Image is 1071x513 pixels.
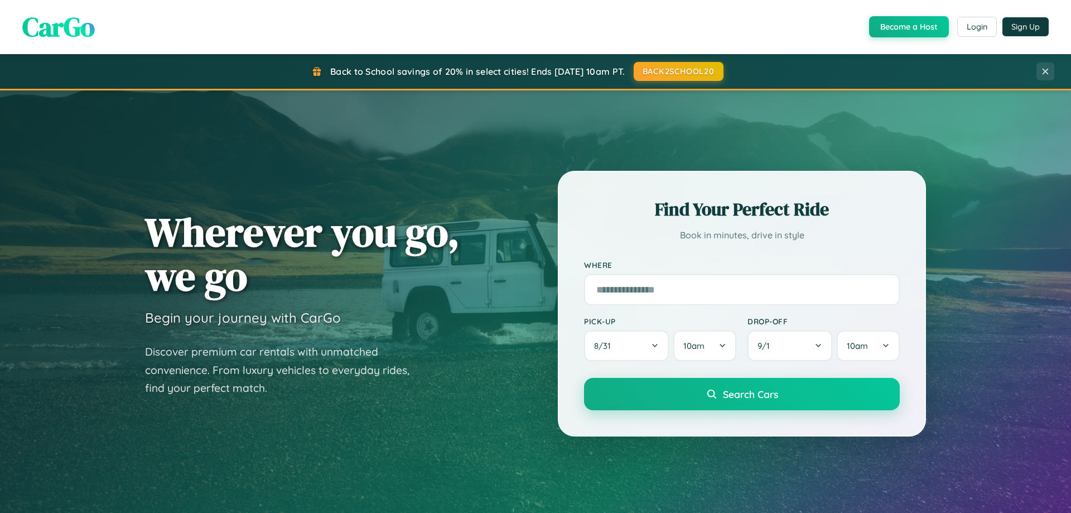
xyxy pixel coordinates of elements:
p: Discover premium car rentals with unmatched convenience. From luxury vehicles to everyday rides, ... [145,343,424,397]
button: 9/1 [747,330,832,361]
button: Search Cars [584,378,900,410]
button: 10am [837,330,900,361]
span: CarGo [22,8,95,45]
button: 10am [673,330,736,361]
span: 10am [847,341,868,351]
span: 10am [683,341,705,351]
span: Back to School savings of 20% in select cities! Ends [DATE] 10am PT. [330,66,625,77]
label: Pick-up [584,317,736,326]
span: 8 / 31 [594,341,616,351]
button: Login [957,17,997,37]
label: Where [584,260,900,270]
button: BACK2SCHOOL20 [634,62,723,81]
p: Book in minutes, drive in style [584,227,900,243]
span: Search Cars [723,388,778,400]
span: 9 / 1 [758,341,775,351]
h2: Find Your Perfect Ride [584,197,900,222]
h3: Begin your journey with CarGo [145,309,341,326]
h1: Wherever you go, we go [145,210,460,298]
button: Sign Up [1002,17,1049,36]
button: 8/31 [584,330,669,361]
label: Drop-off [747,317,900,326]
button: Become a Host [869,16,949,37]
